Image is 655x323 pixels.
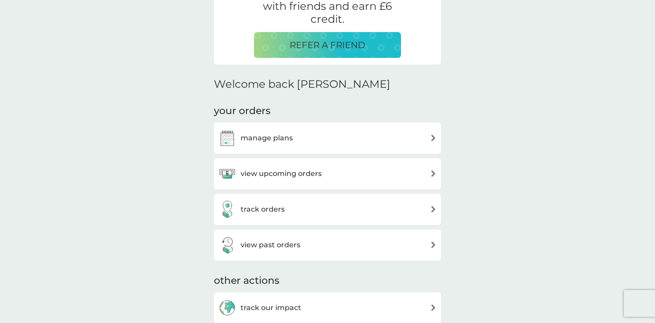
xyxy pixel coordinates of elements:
h3: view past orders [241,239,300,251]
button: REFER A FRIEND [254,32,401,58]
img: arrow right [430,135,437,141]
h3: track our impact [241,302,301,314]
img: arrow right [430,170,437,177]
h2: Welcome back [PERSON_NAME] [214,78,390,91]
h3: manage plans [241,132,293,144]
img: arrow right [430,241,437,248]
img: arrow right [430,304,437,311]
h3: track orders [241,204,285,215]
h3: other actions [214,274,279,288]
h3: your orders [214,104,270,118]
h3: view upcoming orders [241,168,322,180]
img: arrow right [430,206,437,213]
p: REFER A FRIEND [290,38,365,52]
